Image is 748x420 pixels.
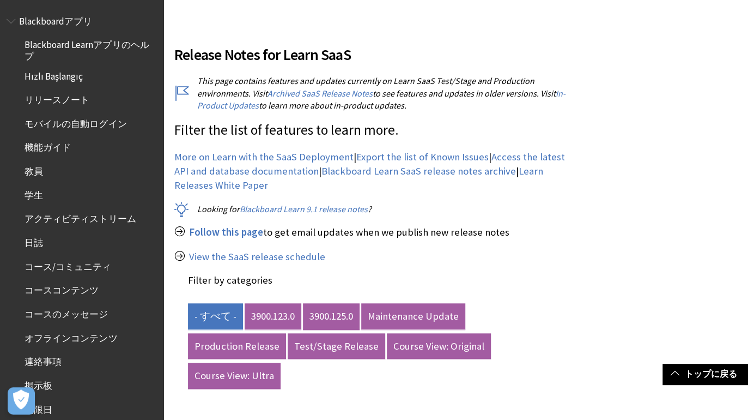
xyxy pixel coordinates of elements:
a: Archived SaaS Release Notes [267,88,373,99]
span: 連絡事項 [25,353,62,368]
a: Export the list of Known Issues [356,151,489,164]
h2: Release Notes for Learn SaaS [174,30,576,66]
label: Filter by categories [188,274,272,286]
a: Production Release [188,333,286,359]
p: | | | | [174,150,576,193]
span: 日誌 [25,233,43,248]
span: モバイルの自動ログイン [25,115,126,129]
span: コースコンテンツ [25,281,99,296]
span: 教員 [25,162,43,177]
a: Test/Stage Release [288,333,385,359]
span: 掲示板 [25,376,52,391]
a: 3900.123.0 [245,303,301,329]
span: Follow this page [189,226,263,238]
span: コースのメッセージ [25,305,108,320]
button: 優先設定センターを開く [8,387,35,415]
p: Filter the list of features to learn more. [174,121,576,140]
p: This page contains features and updates currently on Learn SaaS Test/Stage and Production environ... [174,75,576,111]
span: リリースノート [25,91,89,105]
a: More on Learn with the SaaS Deployment [174,151,354,164]
span: Hızlı Başlangıç [25,67,83,82]
a: Follow this page [189,226,263,239]
a: 3900.125.0 [303,303,360,329]
p: Looking for ? [174,203,576,215]
span: 期限日 [25,400,52,415]
a: Blackboard Learn SaaS release notes archive [321,165,516,178]
span: Blackboard Learnアプリのヘルプ [25,36,156,62]
span: 学生 [25,186,43,201]
span: オフラインコンテンツ [25,329,117,344]
span: コース/コミュニティ [25,257,111,272]
span: Blackboardアプリ [19,12,92,27]
p: to get email updates when we publish new release notes [174,225,576,239]
a: Access the latest API and database documentation [174,151,565,178]
a: In-Product Updates [197,88,565,111]
a: Course View: Original [387,333,491,359]
a: トップに戻る [662,364,748,384]
a: Learn Releases White Paper [174,165,543,192]
a: View the SaaS release schedule [189,250,325,263]
a: Blackboard Learn 9.1 release notes [240,203,368,215]
a: Maintenance Update [361,303,465,329]
span: アクティビティストリーム [25,210,136,225]
a: Course View: Ultra [188,363,281,389]
span: 機能ガイド [25,139,71,153]
a: - すべて - [188,303,243,329]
